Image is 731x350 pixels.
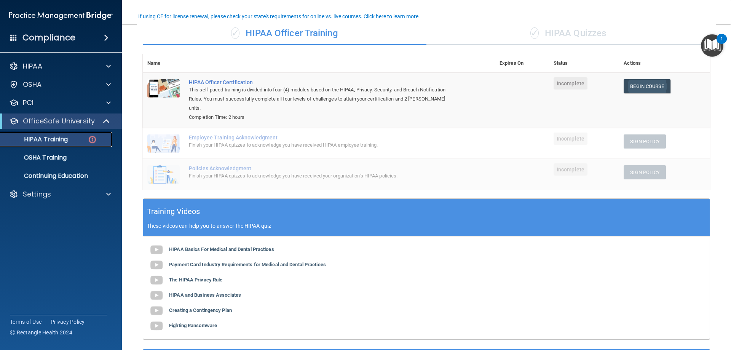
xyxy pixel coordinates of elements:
b: The HIPAA Privacy Rule [169,277,222,283]
div: Finish your HIPAA quizzes to acknowledge you have received your organization’s HIPAA policies. [189,171,457,181]
a: Settings [9,190,111,199]
th: Status [549,54,619,73]
a: OSHA [9,80,111,89]
span: ✓ [231,27,239,39]
b: Fighting Ransomware [169,323,217,328]
div: Completion Time: 2 hours [189,113,457,122]
a: HIPAA [9,62,111,71]
span: Incomplete [554,163,587,176]
button: Open Resource Center, 1 new notification [701,34,723,57]
th: Expires On [495,54,549,73]
p: HIPAA Training [5,136,68,143]
th: Actions [619,54,710,73]
b: HIPAA and Business Associates [169,292,241,298]
a: Begin Course [624,79,670,93]
div: HIPAA Officer Training [143,22,426,45]
h4: Compliance [22,32,75,43]
img: gray_youtube_icon.38fcd6cc.png [149,303,164,318]
p: HIPAA [23,62,42,71]
b: Creating a Contingency Plan [169,307,232,313]
th: Name [143,54,184,73]
a: PCI [9,98,111,107]
span: ✓ [530,27,539,39]
a: Privacy Policy [51,318,85,326]
p: OfficeSafe University [23,117,95,126]
button: Sign Policy [624,134,666,149]
div: HIPAA Quizzes [426,22,710,45]
iframe: Drift Widget Chat Controller [599,296,722,326]
div: If using CE for license renewal, please check your state's requirements for online vs. live cours... [138,14,420,19]
span: Incomplete [554,133,587,145]
a: OfficeSafe University [9,117,110,126]
span: Incomplete [554,77,587,89]
span: Ⓒ Rectangle Health 2024 [10,329,72,336]
a: Terms of Use [10,318,41,326]
p: Settings [23,190,51,199]
img: gray_youtube_icon.38fcd6cc.png [149,257,164,273]
img: danger-circle.6113f641.png [88,135,97,144]
p: OSHA Training [5,154,67,161]
img: gray_youtube_icon.38fcd6cc.png [149,273,164,288]
b: Payment Card Industry Requirements for Medical and Dental Practices [169,262,326,267]
p: PCI [23,98,34,107]
img: gray_youtube_icon.38fcd6cc.png [149,288,164,303]
a: HIPAA Officer Certification [189,79,457,85]
p: Continuing Education [5,172,109,180]
div: 1 [720,39,723,49]
img: PMB logo [9,8,113,23]
div: Policies Acknowledgment [189,165,457,171]
img: gray_youtube_icon.38fcd6cc.png [149,318,164,334]
b: HIPAA Basics For Medical and Dental Practices [169,246,274,252]
button: Sign Policy [624,165,666,179]
h5: Training Videos [147,205,200,218]
img: gray_youtube_icon.38fcd6cc.png [149,242,164,257]
div: Finish your HIPAA quizzes to acknowledge you have received HIPAA employee training. [189,141,457,150]
p: OSHA [23,80,42,89]
button: If using CE for license renewal, please check your state's requirements for online vs. live cours... [137,13,421,20]
div: This self-paced training is divided into four (4) modules based on the HIPAA, Privacy, Security, ... [189,85,457,113]
div: Employee Training Acknowledgment [189,134,457,141]
p: These videos can help you to answer the HIPAA quiz [147,223,706,229]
